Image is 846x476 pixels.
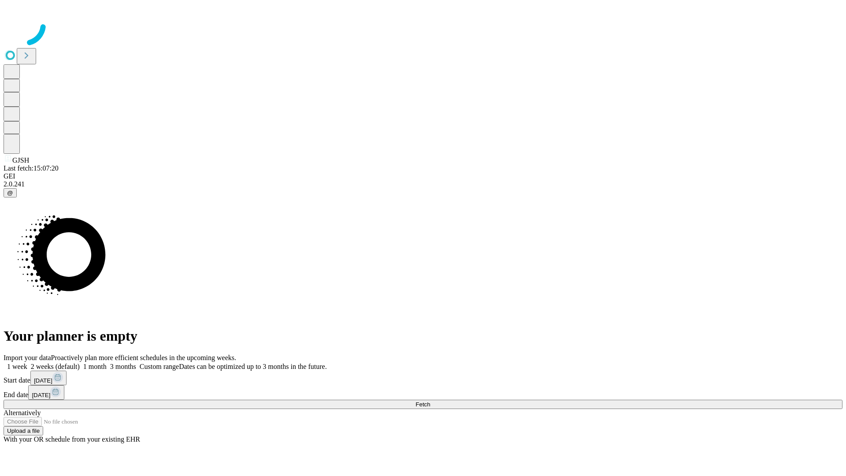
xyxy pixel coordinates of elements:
[34,377,52,384] span: [DATE]
[51,354,236,361] span: Proactively plan more efficient schedules in the upcoming weeks.
[4,328,842,344] h1: Your planner is empty
[4,180,842,188] div: 2.0.241
[31,363,80,370] span: 2 weeks (default)
[140,363,179,370] span: Custom range
[83,363,107,370] span: 1 month
[7,190,13,196] span: @
[12,156,29,164] span: GJSH
[4,371,842,385] div: Start date
[7,363,27,370] span: 1 week
[4,188,17,197] button: @
[4,164,59,172] span: Last fetch: 15:07:20
[4,354,51,361] span: Import your data
[30,371,67,385] button: [DATE]
[32,392,50,398] span: [DATE]
[416,401,430,408] span: Fetch
[4,409,41,416] span: Alternatively
[4,435,140,443] span: With your OR schedule from your existing EHR
[4,400,842,409] button: Fetch
[28,385,64,400] button: [DATE]
[4,426,43,435] button: Upload a file
[4,385,842,400] div: End date
[110,363,136,370] span: 3 months
[4,172,842,180] div: GEI
[179,363,327,370] span: Dates can be optimized up to 3 months in the future.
